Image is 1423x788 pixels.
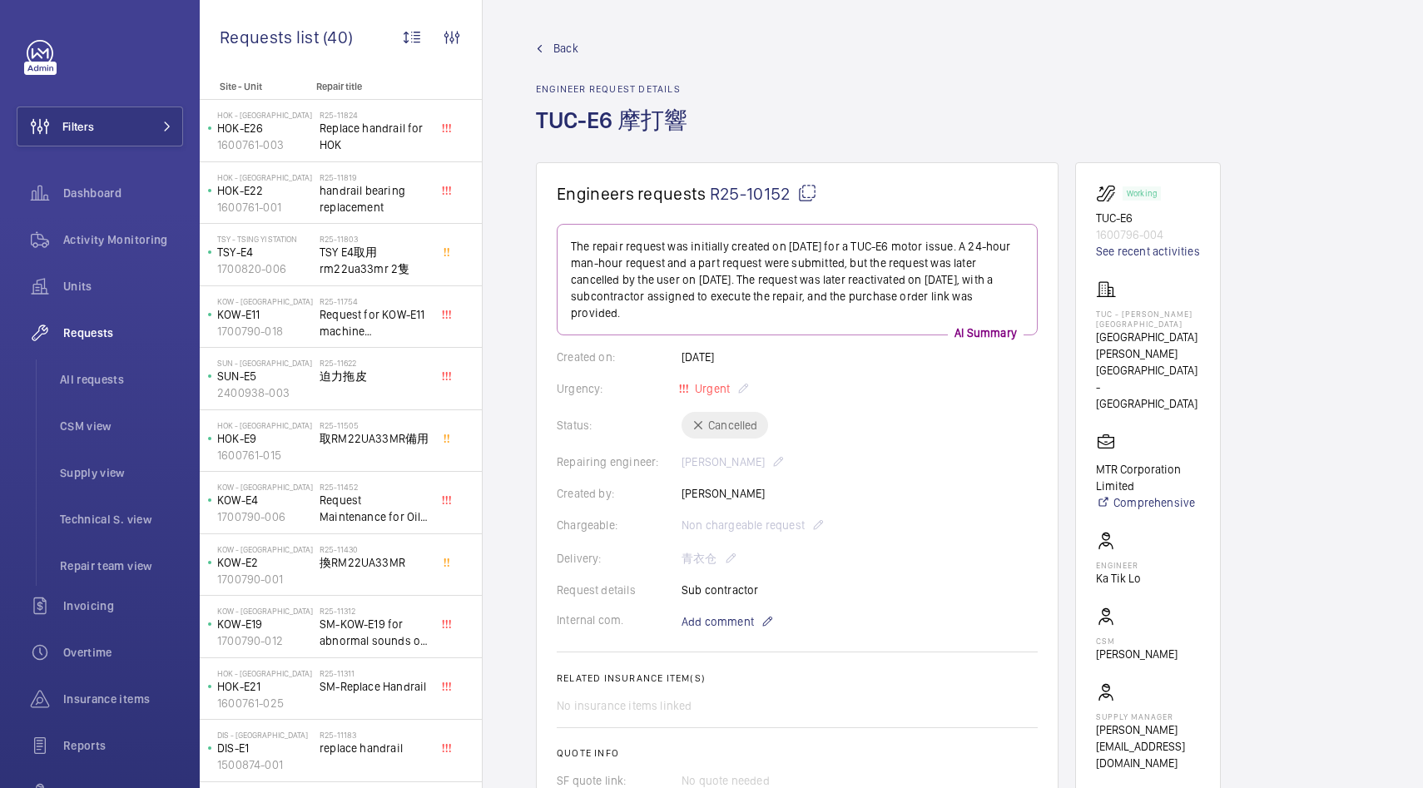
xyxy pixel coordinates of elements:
h2: R25-11754 [320,296,429,306]
p: SUN-E5 [217,368,313,384]
p: 1500874-001 [217,756,313,773]
p: KOW-E4 [217,492,313,508]
span: Reports [63,737,183,754]
p: 1700790-006 [217,508,313,525]
p: - [GEOGRAPHIC_DATA] [1096,379,1200,412]
span: CSM view [60,418,183,434]
p: HOK-E22 [217,182,313,199]
p: HOK-E21 [217,678,313,695]
button: Filters [17,107,183,146]
h2: R25-11505 [320,420,429,430]
span: TSY E4取用rm22ua33mr 2隻 [320,244,429,277]
a: Comprehensive [1096,494,1200,511]
h1: TUC-E6 摩打響 [536,105,697,162]
span: Invoicing [63,597,183,614]
a: See recent activities [1096,243,1200,260]
p: HOK-E9 [217,430,313,447]
p: 2400938-003 [217,384,313,401]
h2: Related insurance item(s) [557,672,1038,684]
p: The repair request was initially created on [DATE] for a TUC-E6 motor issue. A 24-hour man-hour r... [571,238,1024,321]
p: Working [1127,191,1157,196]
p: TUC - [PERSON_NAME][GEOGRAPHIC_DATA] [1096,309,1200,329]
p: 1700790-018 [217,323,313,339]
span: 迫力拖皮 [320,368,429,384]
p: HOK - [GEOGRAPHIC_DATA] [217,420,313,430]
p: KOW - [GEOGRAPHIC_DATA] [217,482,313,492]
span: Insurance items [63,691,183,707]
h2: R25-11824 [320,110,429,120]
span: SM-Replace Handrail [320,678,429,695]
span: Requests [63,325,183,341]
h2: R25-11183 [320,730,429,740]
span: R25-10152 [710,183,817,204]
h2: Engineer request details [536,83,697,95]
span: Request Maintenance for Oil Leaking & abnormal noise [320,492,429,525]
p: [GEOGRAPHIC_DATA] [PERSON_NAME][GEOGRAPHIC_DATA] [1096,329,1200,379]
h2: R25-11803 [320,234,429,244]
h2: R25-11430 [320,544,429,554]
span: All requests [60,371,183,388]
span: Engineers requests [557,183,707,204]
p: 1600761-025 [217,695,313,711]
p: 1600761-015 [217,447,313,463]
p: Site - Unit [200,81,310,92]
p: DIS-E1 [217,740,313,756]
h2: R25-11312 [320,606,429,616]
p: KOW-E2 [217,554,313,571]
span: SM-KOW-E19 for abnormal sounds of coupling damper [320,616,429,649]
p: Repair title [316,81,426,92]
p: TUC-E6 [1096,210,1200,226]
span: Repair team view [60,558,183,574]
p: TSY-E4 [217,244,313,260]
p: HOK - [GEOGRAPHIC_DATA] [217,110,313,120]
span: Overtime [63,644,183,661]
span: replace handrail [320,740,429,756]
p: [PERSON_NAME] [1096,646,1178,662]
p: KOW-E19 [217,616,313,632]
span: Filters [62,118,94,135]
p: [PERSON_NAME][EMAIL_ADDRESS][DOMAIN_NAME] [1096,721,1200,771]
p: KOW-E11 [217,306,313,323]
p: 1700820-006 [217,260,313,277]
p: SUN - [GEOGRAPHIC_DATA] [217,358,313,368]
span: 換RM22UA33MR [320,554,429,571]
p: 1600796-004 [1096,226,1200,243]
span: Dashboard [63,185,183,201]
h2: Quote info [557,747,1038,759]
span: Requests list [220,27,323,47]
p: KOW - [GEOGRAPHIC_DATA] [217,544,313,554]
p: DIS - [GEOGRAPHIC_DATA] [217,730,313,740]
span: Units [63,278,183,295]
span: handrail bearing replacement [320,182,429,216]
p: TSY - Tsing Yi Station [217,234,313,244]
p: 1700790-012 [217,632,313,649]
p: Engineer [1096,560,1141,570]
p: Ka Tik Lo [1096,570,1141,587]
span: Request for KOW-E11 machine maintenance [320,306,429,339]
p: 1600761-001 [217,199,313,216]
p: MTR Corporation Limited [1096,461,1200,494]
p: HOK-E26 [217,120,313,136]
p: Supply manager [1096,711,1200,721]
span: Add comment [682,613,754,630]
span: Technical S. view [60,511,183,528]
p: KOW - [GEOGRAPHIC_DATA] [217,606,313,616]
h2: R25-11819 [320,172,429,182]
span: Activity Monitoring [63,231,183,248]
span: Back [553,40,578,57]
span: 取RM22UA33MR備用 [320,430,429,447]
p: AI Summary [948,325,1024,341]
h2: R25-11622 [320,358,429,368]
img: escalator.svg [1096,183,1123,203]
span: Supply view [60,464,183,481]
p: 1600761-003 [217,136,313,153]
p: HOK - [GEOGRAPHIC_DATA] [217,172,313,182]
p: HOK - [GEOGRAPHIC_DATA] [217,668,313,678]
p: 1700790-001 [217,571,313,587]
p: CSM [1096,636,1178,646]
p: KOW - [GEOGRAPHIC_DATA] [217,296,313,306]
h2: R25-11452 [320,482,429,492]
h2: R25-11311 [320,668,429,678]
span: Replace handrail for HOK [320,120,429,153]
